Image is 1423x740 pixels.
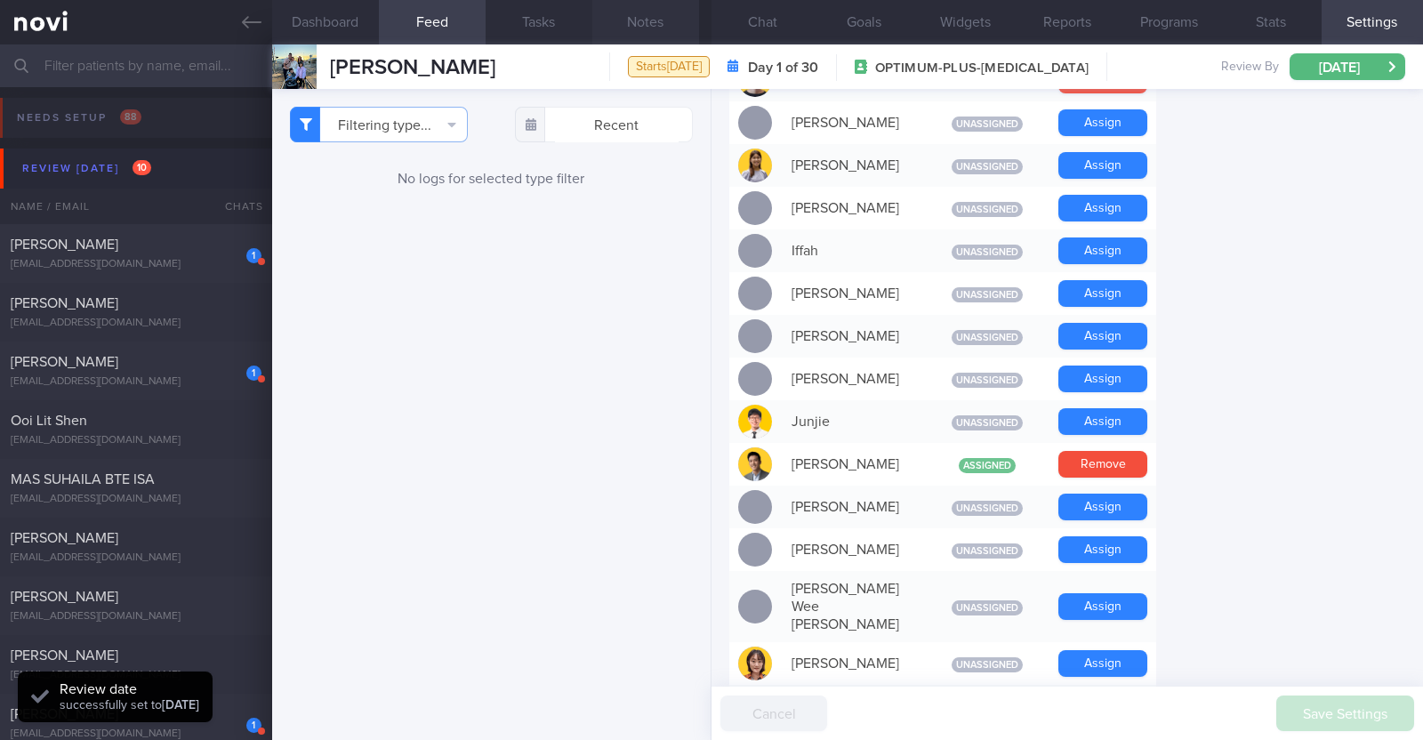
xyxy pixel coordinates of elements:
div: [EMAIL_ADDRESS][DOMAIN_NAME] [11,493,261,506]
div: Review [DATE] [18,157,156,181]
span: Unassigned [952,657,1023,672]
button: Assign [1058,195,1147,221]
div: 1 [246,366,261,381]
span: Unassigned [952,373,1023,388]
button: Assign [1058,280,1147,307]
div: [PERSON_NAME] [783,105,925,141]
div: Starts [DATE] [628,56,710,78]
span: Unassigned [952,330,1023,345]
div: [EMAIL_ADDRESS][DOMAIN_NAME] [11,669,261,682]
span: [PERSON_NAME] [11,707,118,721]
span: Unassigned [952,202,1023,217]
strong: [DATE] [162,699,199,712]
button: Assign [1058,323,1147,350]
span: 10 [133,160,151,175]
div: [EMAIL_ADDRESS][DOMAIN_NAME] [11,434,261,447]
button: Assign [1058,536,1147,563]
button: Assign [1058,152,1147,179]
button: Assign [1058,593,1147,620]
div: [PERSON_NAME] [783,361,925,397]
div: 1 [246,248,261,263]
span: Unassigned [952,159,1023,174]
button: Assign [1058,650,1147,677]
div: [PERSON_NAME] [783,646,925,681]
span: [PERSON_NAME] [11,237,118,252]
span: Unassigned [952,600,1023,615]
strong: Day 1 of 30 [748,59,818,76]
span: Review By [1221,60,1279,76]
span: OPTIMUM-PLUS-[MEDICAL_DATA] [875,60,1089,77]
div: [PERSON_NAME] Wee [PERSON_NAME] [783,571,925,642]
button: Filtering type... [290,107,468,142]
div: [PERSON_NAME] [783,190,925,226]
button: Remove [1058,451,1147,478]
button: Assign [1058,408,1147,435]
button: [DATE] [1290,53,1405,80]
span: Unassigned [952,415,1023,430]
div: [EMAIL_ADDRESS][DOMAIN_NAME] [11,551,261,565]
span: [PERSON_NAME] [330,57,495,78]
span: [PERSON_NAME] [11,296,118,310]
div: [PERSON_NAME] [783,276,925,311]
div: [EMAIL_ADDRESS][DOMAIN_NAME] [11,610,261,623]
div: [PERSON_NAME] [783,489,925,525]
div: Needs setup [12,106,146,130]
div: Chats [201,189,272,224]
span: [PERSON_NAME] [11,531,118,545]
div: Junjie [783,404,925,439]
span: 88 [120,109,141,125]
button: Assign [1058,366,1147,392]
div: [EMAIL_ADDRESS][DOMAIN_NAME] [11,375,261,389]
span: MAS SUHAILA BTE ISA [11,472,155,487]
span: successfully set to [60,699,199,712]
button: Assign [1058,237,1147,264]
div: [EMAIL_ADDRESS][DOMAIN_NAME] [11,317,261,330]
span: [PERSON_NAME] [11,355,118,369]
div: [EMAIL_ADDRESS][DOMAIN_NAME] [11,258,261,271]
span: Unassigned [952,287,1023,302]
span: Ooi Lit Shen [11,414,87,428]
div: Iffah [783,233,925,269]
div: 1 [246,718,261,733]
span: Assigned [959,458,1016,473]
span: Unassigned [952,117,1023,132]
span: Unassigned [952,543,1023,559]
div: Review date [60,680,199,698]
button: Assign [1058,494,1147,520]
div: [PERSON_NAME] [783,318,925,354]
div: [PERSON_NAME] [783,532,925,567]
div: [PERSON_NAME] [783,446,925,482]
span: [PERSON_NAME] [11,648,118,663]
div: No logs for selected type filter [290,169,693,189]
span: [PERSON_NAME] [11,590,118,604]
span: Unassigned [952,501,1023,516]
div: [PERSON_NAME] [783,148,925,183]
span: Unassigned [952,245,1023,260]
button: Assign [1058,109,1147,136]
